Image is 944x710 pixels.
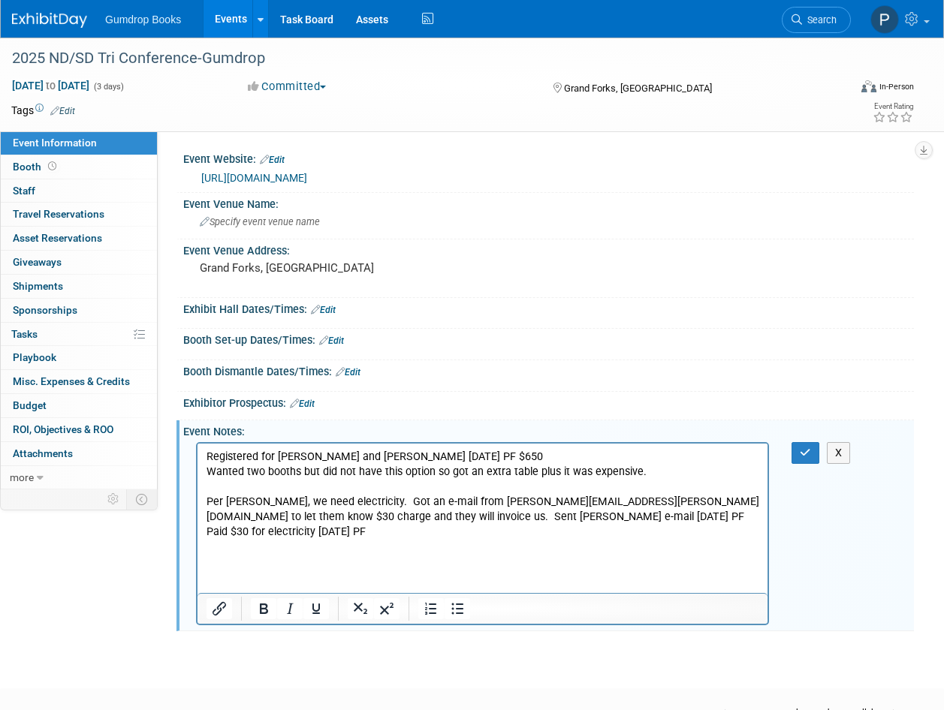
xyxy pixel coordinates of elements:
[782,7,851,33] a: Search
[198,444,768,593] iframe: Rich Text Area
[13,232,102,244] span: Asset Reservations
[13,375,130,387] span: Misc. Expenses & Credits
[13,399,47,411] span: Budget
[13,137,97,149] span: Event Information
[319,335,344,346] a: Edit
[1,155,157,179] a: Booth
[1,275,157,298] a: Shipments
[1,418,157,441] a: ROI, Objectives & ROO
[1,131,157,155] a: Event Information
[1,394,157,417] a: Budget
[11,79,90,92] span: [DATE] [DATE]
[183,360,914,380] div: Booth Dismantle Dates/Times:
[200,261,471,275] pre: Grand Forks, [GEOGRAPHIC_DATA]
[348,598,373,619] button: Subscript
[13,351,56,363] span: Playbook
[7,45,837,72] div: 2025 ND/SD Tri Conference-Gumdrop
[783,78,914,101] div: Event Format
[1,442,157,465] a: Attachments
[870,5,899,34] img: Pam Fitzgerald
[13,185,35,197] span: Staff
[13,447,73,459] span: Attachments
[13,423,113,435] span: ROI, Objectives & ROO
[260,155,285,165] a: Edit
[1,203,157,226] a: Travel Reservations
[183,298,914,317] div: Exhibit Hall Dates/Times:
[13,256,62,268] span: Giveaways
[183,392,914,411] div: Exhibitor Prospectus:
[10,471,34,483] span: more
[13,161,59,173] span: Booth
[183,193,914,212] div: Event Venue Name:
[183,239,914,258] div: Event Venue Address:
[277,598,303,619] button: Italic
[290,399,315,409] a: Edit
[861,80,876,92] img: Format-Inperson.png
[827,442,851,464] button: X
[1,227,157,250] a: Asset Reservations
[564,83,712,94] span: Grand Forks, [GEOGRAPHIC_DATA]
[873,103,913,110] div: Event Rating
[13,280,63,292] span: Shipments
[1,370,157,393] a: Misc. Expenses & Credits
[50,106,75,116] a: Edit
[183,329,914,348] div: Booth Set-up Dates/Times:
[879,81,914,92] div: In-Person
[336,367,360,378] a: Edit
[200,216,320,227] span: Specify event venue name
[445,598,470,619] button: Bullet list
[101,489,127,509] td: Personalize Event Tab Strip
[183,148,914,167] div: Event Website:
[802,14,837,26] span: Search
[13,208,104,220] span: Travel Reservations
[243,79,332,95] button: Committed
[251,598,276,619] button: Bold
[45,161,59,172] span: Booth not reserved yet
[92,82,124,92] span: (3 days)
[418,598,444,619] button: Numbered list
[11,103,75,118] td: Tags
[1,179,157,203] a: Staff
[127,489,158,509] td: Toggle Event Tabs
[1,299,157,322] a: Sponsorships
[105,14,181,26] span: Gumdrop Books
[303,598,329,619] button: Underline
[44,80,58,92] span: to
[183,420,914,439] div: Event Notes:
[1,466,157,489] a: more
[1,251,157,274] a: Giveaways
[1,346,157,369] a: Playbook
[311,305,336,315] a: Edit
[12,13,87,28] img: ExhibitDay
[11,328,38,340] span: Tasks
[13,304,77,316] span: Sponsorships
[207,598,232,619] button: Insert/edit link
[374,598,400,619] button: Superscript
[1,323,157,346] a: Tasks
[201,172,307,184] a: [URL][DOMAIN_NAME]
